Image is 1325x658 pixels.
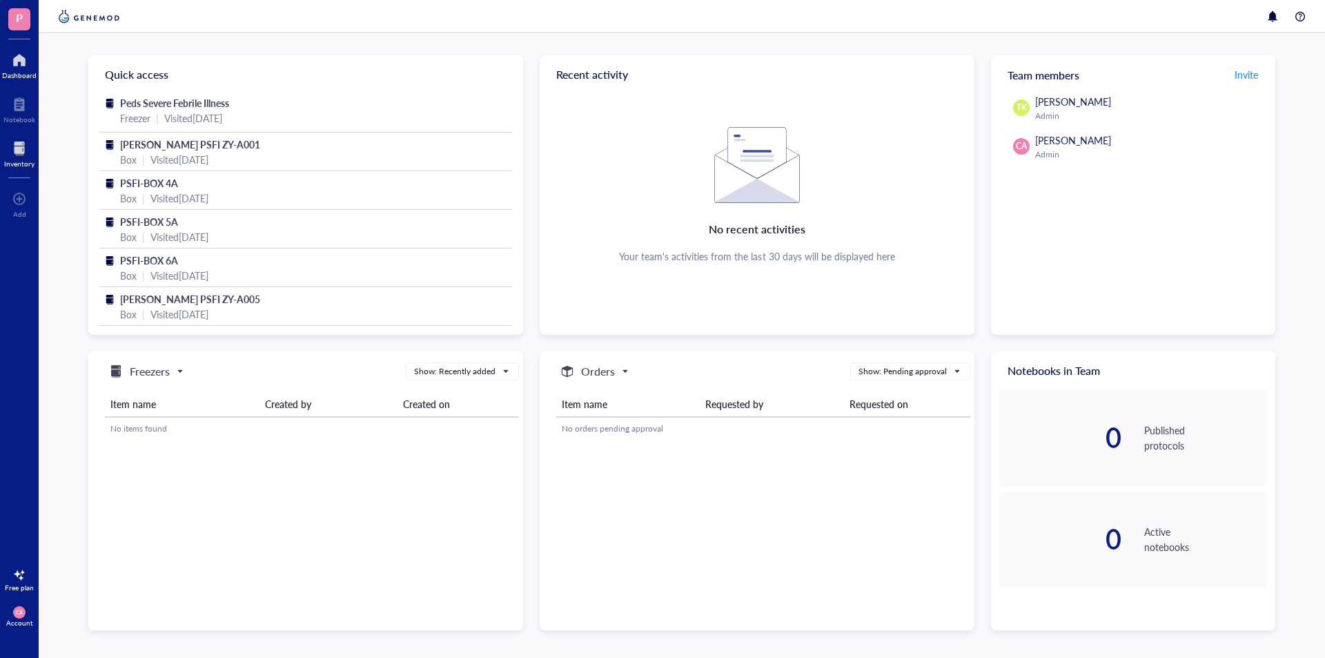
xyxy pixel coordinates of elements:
[1016,140,1027,153] span: CA
[142,152,145,167] div: |
[1235,68,1258,81] span: Invite
[1035,149,1262,160] div: Admin
[397,391,519,417] th: Created on
[844,391,970,417] th: Requested on
[13,210,26,218] div: Add
[120,292,260,306] span: [PERSON_NAME] PSFI ZY-A005
[120,191,137,206] div: Box
[5,583,34,592] div: Free plan
[700,391,843,417] th: Requested by
[6,619,33,627] div: Account
[1035,95,1111,108] span: [PERSON_NAME]
[142,229,145,244] div: |
[858,365,947,378] div: Show: Pending approval
[142,191,145,206] div: |
[150,268,208,283] div: Visited [DATE]
[156,110,159,126] div: |
[150,191,208,206] div: Visited [DATE]
[1035,110,1262,122] div: Admin
[1234,64,1259,86] button: Invite
[120,96,229,110] span: Peds Severe Febrile Illness
[120,268,137,283] div: Box
[120,110,150,126] div: Freezer
[991,55,1275,94] div: Team members
[105,391,259,417] th: Item name
[142,268,145,283] div: |
[714,127,800,203] img: Empty state
[259,391,397,417] th: Created by
[120,176,178,190] span: PSFI-BOX 4A
[150,307,208,322] div: Visited [DATE]
[1017,101,1027,114] span: TK
[999,424,1122,452] div: 0
[540,55,974,94] div: Recent activity
[619,250,895,262] div: Your team's activities from the last 30 days will be displayed here
[1035,133,1111,147] span: [PERSON_NAME]
[164,110,222,126] div: Visited [DATE]
[556,391,700,417] th: Item name
[120,215,178,229] span: PSFI-BOX 5A
[120,137,260,151] span: [PERSON_NAME] PSFI ZY-A001
[150,152,208,167] div: Visited [DATE]
[1144,524,1267,554] div: Active notebooks
[110,423,513,435] div: No items found
[999,525,1122,553] div: 0
[562,423,965,435] div: No orders pending approval
[581,363,615,380] h5: Orders
[991,351,1275,390] div: Notebooks in Team
[120,253,178,267] span: PSFI-BOX 6A
[120,229,137,244] div: Box
[1144,423,1267,453] div: Published protocols
[414,365,495,378] div: Show: Recently added
[142,307,145,322] div: |
[16,609,23,615] span: CA
[120,152,137,167] div: Box
[4,137,35,168] a: Inventory
[2,71,37,79] div: Dashboard
[130,363,170,380] h5: Freezers
[709,220,805,239] div: No recent activities
[4,159,35,168] div: Inventory
[3,93,35,124] a: Notebook
[2,49,37,79] a: Dashboard
[150,229,208,244] div: Visited [DATE]
[120,307,137,322] div: Box
[88,55,523,94] div: Quick access
[3,115,35,124] div: Notebook
[16,9,23,26] span: P
[55,8,123,25] img: genemod-logo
